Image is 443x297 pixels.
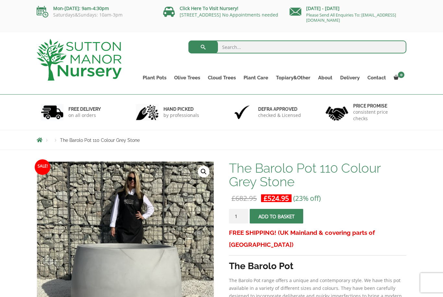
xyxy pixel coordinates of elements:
[232,194,235,203] span: £
[258,106,301,112] h6: Defra approved
[258,112,301,119] p: checked & Licensed
[68,106,101,112] h6: FREE DELIVERY
[336,73,364,82] a: Delivery
[139,73,170,82] a: Plant Pots
[37,39,122,81] img: logo
[229,261,293,271] strong: The Barolo Pot
[180,5,238,11] a: Click Here To Visit Nursery!
[60,138,140,143] span: The Barolo Pot 110 Colour Grey Stone
[293,194,321,203] span: (23% off)
[231,104,253,120] img: 3.jpg
[188,40,407,53] input: Search...
[390,73,406,82] a: 0
[229,227,406,251] h3: FREE SHIPPING! (UK Mainland & covering parts of [GEOGRAPHIC_DATA])
[353,109,402,122] p: consistent price checks
[326,102,348,122] img: 4.jpg
[240,73,272,82] a: Plant Care
[198,166,210,177] a: View full-screen image gallery
[264,194,268,203] span: £
[37,12,153,17] p: Saturdays&Sundays: 10am-3pm
[314,73,336,82] a: About
[68,112,101,119] p: on all orders
[232,194,257,203] bdi: 682.95
[290,5,406,12] p: [DATE] - [DATE]
[163,106,199,112] h6: hand picked
[41,104,64,120] img: 1.jpg
[37,137,406,143] nav: Breadcrumbs
[353,103,402,109] h6: Price promise
[306,12,396,23] a: Please Send All Enquiries To: [EMAIL_ADDRESS][DOMAIN_NAME]
[398,72,404,78] span: 0
[250,209,303,223] button: Add to basket
[364,73,390,82] a: Contact
[163,112,199,119] p: by professionals
[204,73,240,82] a: Cloud Trees
[229,209,248,223] input: Product quantity
[180,12,278,18] a: [STREET_ADDRESS] No Appointments needed
[229,161,406,188] h1: The Barolo Pot 110 Colour Grey Stone
[264,194,289,203] bdi: 524.95
[170,73,204,82] a: Olive Trees
[136,104,159,120] img: 2.jpg
[272,73,314,82] a: Topiary&Other
[37,5,153,12] p: Mon-[DATE]: 9am-4:30pm
[35,159,50,175] span: Sale!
